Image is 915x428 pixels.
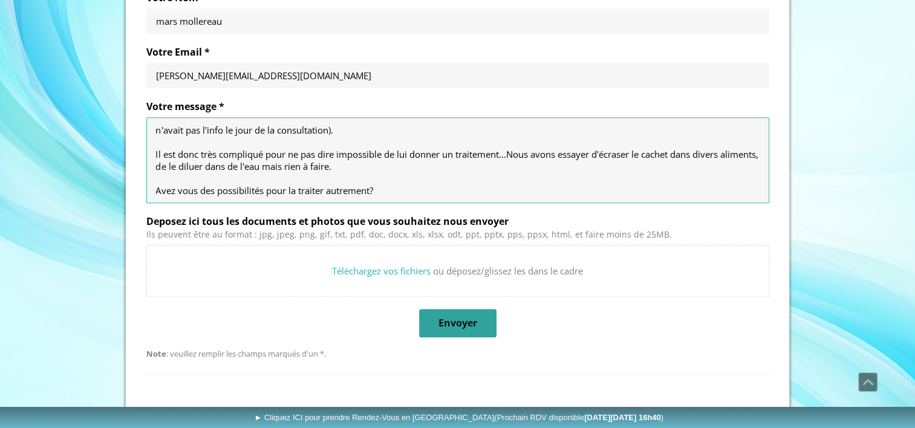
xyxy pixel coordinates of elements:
[146,230,769,240] div: Ils peuvent être au format : jpg, jpeg, png, gif, txt, pdf, doc, docx, xls, xlsx, odt, ppt, pptx,...
[494,413,663,422] span: (Prochain RDV disponible )
[146,349,769,359] div: : veuillez remplir les champs marqués d'un *.
[419,309,497,337] button: Envoyer
[438,317,477,329] span: Envoyer
[859,373,877,391] span: Défiler vers le haut
[858,372,878,392] a: Défiler vers le haut
[156,70,760,82] input: Votre Email *
[156,124,760,196] textarea: Bonjour, [GEOGRAPHIC_DATA] est venue vous voir [DATE] pour une irritation au niveau des mamelles....
[146,215,769,227] label: Deposez ici tous les documents et photos que vous souhaitez nous envoyer
[584,413,661,422] b: [DATE][DATE] 16h40
[146,348,166,359] strong: Note
[146,46,769,58] label: Votre Email *
[156,15,760,27] input: Votre Nom *
[254,413,663,422] span: ► Cliquez ICI pour prendre Rendez-Vous en [GEOGRAPHIC_DATA]
[146,100,769,112] label: Votre message *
